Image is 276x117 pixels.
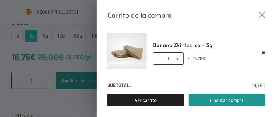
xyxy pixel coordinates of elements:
bdi: 18,75 [252,82,265,88]
span: Carrito de la compra [107,9,172,20]
strong: Subtotal: [107,81,131,89]
a: Ver carrito [107,94,184,106]
span: × [187,56,189,61]
span: € [202,56,205,61]
a: Banana Zkittlez Ice - 3g [153,40,265,50]
input: Cantidad de productos [153,52,184,65]
a: Finalizar compra [189,94,265,106]
a: Eliminar Banana Zkittlez Ice - 3g del carrito [262,51,265,54]
bdi: 18,75 [193,56,205,61]
button: Cerrar el cajón del carrito [259,12,265,18]
span: € [262,82,265,88]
